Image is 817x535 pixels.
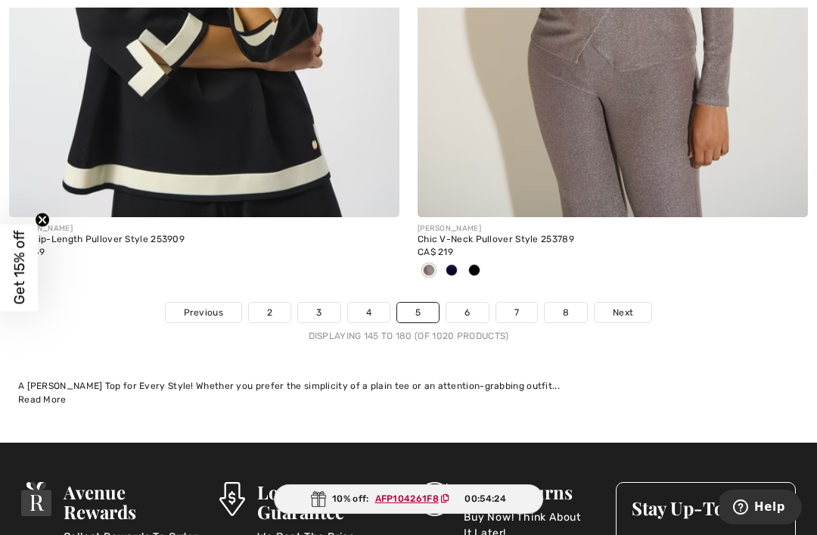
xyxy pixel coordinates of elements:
[9,235,399,245] div: Chic Hip-Length Pullover Style 253909
[418,259,440,284] div: Taupe
[18,394,67,405] span: Read More
[166,303,241,322] a: Previous
[463,259,486,284] div: Black
[298,303,340,322] a: 3
[257,482,399,521] h3: Lowest Price Guarantee
[219,482,245,516] img: Lowest Price Guarantee
[35,212,50,227] button: Close teaser
[397,303,439,322] a: 5
[496,303,537,322] a: 7
[274,484,543,514] div: 10% off:
[348,303,390,322] a: 4
[440,259,463,284] div: Navy Blue
[311,491,326,507] img: Gift.svg
[64,482,201,521] h3: Avenue Rewards
[719,490,802,527] iframe: Opens a widget where you can find more information
[464,482,598,502] h3: Free Returns
[9,223,399,235] div: [PERSON_NAME]
[11,231,28,305] span: Get 15% off
[464,492,505,505] span: 00:54:24
[18,379,799,393] div: A [PERSON_NAME] Top for Every Style! Whether you prefer the simplicity of a plain tee or an atten...
[184,306,223,319] span: Previous
[418,247,453,257] span: CA$ 219
[632,498,780,518] h3: Stay Up-To-Date
[446,303,488,322] a: 6
[375,493,439,504] ins: AFP104261F8
[545,303,587,322] a: 8
[613,306,633,319] span: Next
[418,223,808,235] div: [PERSON_NAME]
[249,303,290,322] a: 2
[21,482,51,516] img: Avenue Rewards
[418,235,808,245] div: Chic V-Neck Pullover Style 253789
[418,482,452,516] img: Free Returns
[595,303,651,322] a: Next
